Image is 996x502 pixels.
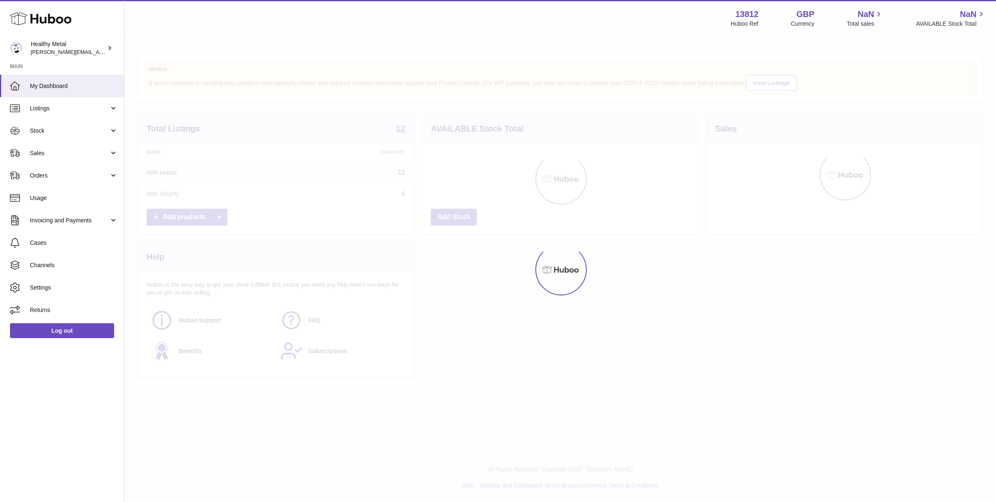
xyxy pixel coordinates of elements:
[30,194,118,202] span: Usage
[10,323,114,338] a: Log out
[31,49,166,55] span: [PERSON_NAME][EMAIL_ADDRESS][DOMAIN_NAME]
[30,261,118,269] span: Channels
[857,9,874,20] span: NaN
[847,9,884,28] a: NaN Total sales
[30,82,118,90] span: My Dashboard
[10,42,22,54] img: jose@healthy-metal.com
[31,40,105,56] div: Healthy Metal
[30,306,118,314] span: Returns
[30,172,109,180] span: Orders
[916,20,986,28] span: AVAILABLE Stock Total
[796,9,814,20] strong: GBP
[30,105,109,112] span: Listings
[30,149,109,157] span: Sales
[916,9,986,28] a: NaN AVAILABLE Stock Total
[735,9,759,20] strong: 13812
[30,239,118,247] span: Cases
[30,127,109,135] span: Stock
[30,284,118,292] span: Settings
[791,20,815,28] div: Currency
[30,217,109,224] span: Invoicing and Payments
[731,20,759,28] div: Huboo Ref
[960,9,976,20] span: NaN
[847,20,884,28] span: Total sales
